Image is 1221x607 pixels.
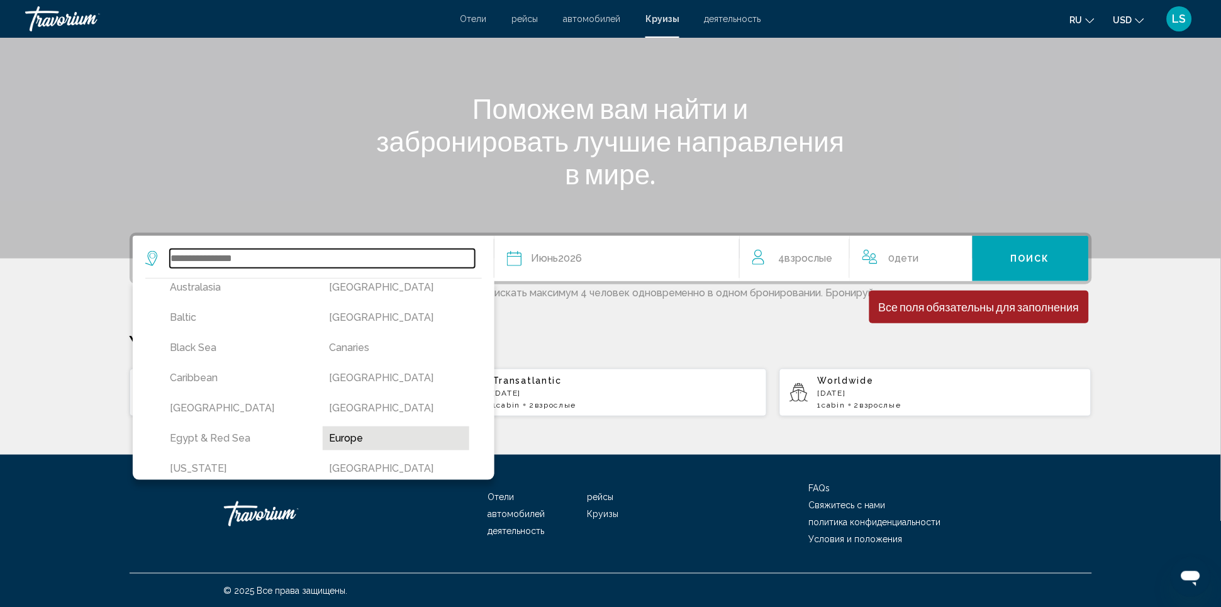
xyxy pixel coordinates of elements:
a: деятельность [488,526,545,536]
button: Black Sea [164,336,311,360]
a: политика конфиденциальности [809,517,941,527]
button: Поиск [973,236,1089,281]
button: [GEOGRAPHIC_DATA] [323,276,469,299]
button: Australasia [164,276,311,299]
button: Caribbean [164,366,311,390]
button: Travelers: 4 adults, 0 children [740,236,973,281]
a: Свяжитесь с нами [809,500,886,510]
span: 4 [779,250,833,267]
button: [GEOGRAPHIC_DATA] [323,457,469,481]
button: [US_STATE] [164,457,311,481]
span: 2 [854,401,901,409]
button: [GEOGRAPHIC_DATA] [323,366,469,390]
button: Transatlantic[DATE]1cabin2Взрослые [454,368,767,417]
span: © 2025 Все права защищены. [224,586,348,596]
span: Worldwide [818,376,874,386]
a: Travorium [224,495,350,533]
span: 0 [889,250,919,267]
button: Europe [323,426,469,450]
button: User Menu [1163,6,1196,32]
a: деятельность [705,14,761,24]
a: рейсы [511,14,538,24]
h1: Поможем вам найти и забронировать лучшие направления в мире. [375,92,847,190]
div: 2026 [532,250,583,267]
button: Egypt & Red Sea [164,426,311,450]
button: Change language [1070,11,1095,29]
span: Взрослые [785,252,833,264]
span: USD [1113,15,1132,25]
a: Отели [460,14,486,24]
button: Июнь2026 [507,236,727,281]
button: [GEOGRAPHIC_DATA] [164,396,311,420]
span: LS [1173,13,1186,25]
a: FAQs [809,483,830,493]
span: cabin [822,401,845,409]
span: Transatlantic [493,376,562,386]
p: Your Recent Searches [130,330,1092,355]
a: автомобилей [563,14,620,24]
a: Отели [488,492,515,502]
div: Все поля обязательны для заполнения [879,300,1079,314]
span: 1 [493,401,520,409]
p: [DATE] [493,389,757,398]
span: Взрослые [535,401,576,409]
span: Дети [895,252,919,264]
span: ru [1070,15,1083,25]
button: Baltic [164,306,311,330]
button: [GEOGRAPHIC_DATA] [323,396,469,420]
button: [GEOGRAPHIC_DATA] [323,306,469,330]
iframe: Poga, lai palaistu ziņojumapmaiņas logu [1171,557,1211,597]
span: 2 [529,401,576,409]
a: Условия и положения [809,534,903,544]
p: [DATE] [818,389,1082,398]
span: Поиск [1011,254,1051,264]
a: автомобилей [488,509,545,519]
a: Travorium [25,6,447,31]
span: Взрослые [860,401,901,409]
button: Change currency [1113,11,1144,29]
button: Canaries [323,336,469,360]
button: Transatlantic[DATE]1cabin4Взрослые [130,368,442,417]
button: Worldwide[DATE]1cabin2Взрослые [779,368,1092,417]
a: рейсы [587,492,613,502]
a: Круизы [587,509,618,519]
a: Круизы [645,14,679,24]
p: Для достижения наилучших результатов мы рекомендуем искать максимум 4 человек одновременно в одно... [130,284,1092,299]
span: Июнь [532,252,559,264]
span: cabin [497,401,520,409]
span: 1 [818,401,845,409]
div: Search widget [133,236,1089,281]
